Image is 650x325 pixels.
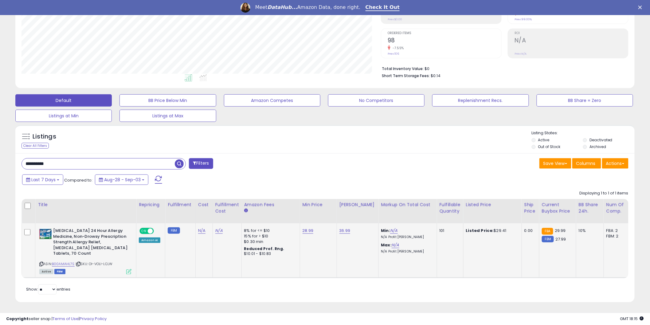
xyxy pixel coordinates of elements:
[390,228,397,234] a: N/A
[255,4,361,10] div: Meet Amazon Data, done right.
[440,202,461,214] div: Fulfillable Quantity
[6,316,107,322] div: seller snap | |
[39,228,131,273] div: ASIN:
[76,261,112,266] span: | SKU: OI-VOLI-LCLW
[244,228,295,233] div: 8% for <= $10
[542,236,554,242] small: FBM
[539,158,571,169] button: Save View
[303,202,334,208] div: Min Price
[638,6,644,9] div: Close
[244,233,295,239] div: 15% for > $10
[26,286,70,292] span: Show: entries
[515,18,532,21] small: Prev: 99.00%
[440,228,459,233] div: 101
[542,202,574,214] div: Current Buybox Price
[22,174,63,185] button: Last 7 Days
[328,94,425,107] button: No Competitors
[53,228,128,258] b: [MEDICAL_DATA] 24 Hour Allergy Medicine, Non-Drowsy Prescription Strength Allergy Relief, [MEDICA...
[378,199,437,223] th: The percentage added to the cost of goods (COGS) that forms the calculator for Min & Max prices.
[139,202,162,208] div: Repricing
[381,202,434,208] div: Markup on Total Cost
[22,143,49,149] div: Clear All Filters
[168,202,193,208] div: Fulfillment
[15,110,112,122] button: Listings at Min
[515,37,628,45] h2: N/A
[366,4,400,11] a: Check It Out
[153,229,163,234] span: OFF
[189,158,213,169] button: Filters
[382,65,624,72] li: $0
[532,130,635,136] p: Listing States:
[168,227,180,234] small: FBM
[64,177,92,183] span: Compared to:
[104,177,141,183] span: Aug-28 - Sep-03
[580,190,628,196] div: Displaying 1 to 1 of 1 items
[381,242,392,248] b: Max:
[381,249,432,254] p: N/A Profit [PERSON_NAME]
[431,73,441,79] span: $0.14
[466,228,517,233] div: $29.41
[140,229,148,234] span: ON
[198,228,206,234] a: N/A
[572,158,601,169] button: Columns
[119,94,216,107] button: BB Price Below Min
[215,202,239,214] div: Fulfillment Cost
[244,208,248,213] small: Amazon Fees.
[38,202,134,208] div: Title
[382,73,430,78] b: Short Term Storage Fees:
[602,158,628,169] button: Actions
[589,144,606,149] label: Archived
[33,132,56,141] h5: Listings
[381,235,432,239] p: N/A Profit [PERSON_NAME]
[606,228,627,233] div: FBA: 2
[388,32,501,35] span: Ordered Items
[53,316,79,322] a: Terms of Use
[517,11,533,16] small: -67.38%
[466,202,519,208] div: Listed Price
[524,202,537,214] div: Ship Price
[215,228,223,234] a: N/A
[198,202,210,208] div: Cost
[139,237,160,243] div: Amazon AI
[524,228,534,233] div: 0.00
[381,228,390,233] b: Min:
[244,246,284,251] b: Reduced Prof. Rng.
[39,228,52,240] img: 51YCK4LzLAL._SL40_.jpg
[119,110,216,122] button: Listings at Max
[388,18,402,21] small: Prev: $0.00
[620,316,644,322] span: 2025-09-11 18:15 GMT
[339,202,376,208] div: [PERSON_NAME]
[31,177,56,183] span: Last 7 Days
[6,316,29,322] strong: Copyright
[388,37,501,45] h2: 98
[303,228,314,234] a: 28.99
[244,239,295,245] div: $0.30 min
[390,46,404,50] small: -7.55%
[515,52,527,56] small: Prev: N/A
[15,94,112,107] button: Default
[538,137,550,143] label: Active
[241,3,250,13] img: Profile image for Georgie
[542,228,553,235] small: FBA
[268,4,297,10] i: DataHub...
[382,66,424,71] b: Total Inventory Value:
[579,228,599,233] div: 10%
[392,242,399,248] a: N/A
[224,94,320,107] button: Amazon Competes
[589,137,613,143] label: Deactivated
[52,261,75,267] a: B00AMAHL7S
[95,174,148,185] button: Aug-28 - Sep-03
[538,144,561,149] label: Out of Stock
[432,94,529,107] button: Replenishment Recs.
[537,94,633,107] button: BB Share = Zero
[579,202,601,214] div: BB Share 24h.
[54,269,65,274] span: FBM
[576,160,596,166] span: Columns
[515,32,628,35] span: ROI
[244,251,295,256] div: $10.01 - $10.83
[339,228,350,234] a: 36.99
[80,316,107,322] a: Privacy Policy
[606,202,629,214] div: Num of Comp.
[555,228,566,233] span: 29.99
[244,202,297,208] div: Amazon Fees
